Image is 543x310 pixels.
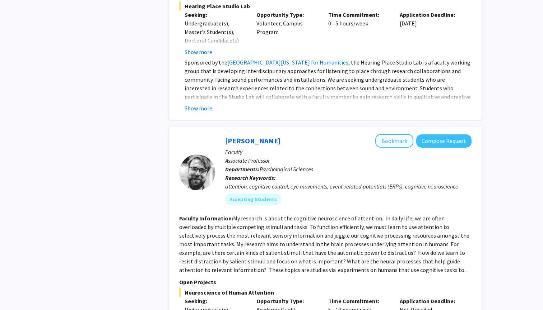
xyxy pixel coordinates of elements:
div: attention, cognitive control, eye movements, event-related potentials (ERPs), cognitive neuroscience [225,182,472,191]
p: Sponsored by the , the Hearing Place Studio Lab is a faculty working group that is developing int... [185,58,472,135]
p: Open Projects [179,278,472,286]
p: Opportunity Type: [256,10,317,19]
a: [PERSON_NAME] [225,136,280,145]
button: Show more [185,48,212,56]
button: Add Nicholas Gaspelin to Bookmarks [375,134,413,148]
p: Seeking: [185,297,246,305]
div: Undergraduate(s), Master's Student(s), Doctoral Candidate(s) (PhD, MD, DMD, PharmD, etc.) [185,19,246,62]
p: Opportunity Type: [256,297,317,305]
iframe: Chat [5,278,31,305]
p: Application Deadline: [400,297,461,305]
div: [DATE] [394,10,466,56]
b: Faculty Information: [179,215,233,222]
p: Application Deadline: [400,10,461,19]
div: 0 - 5 hours/week [323,10,395,56]
p: Associate Professor [225,156,472,165]
span: Psychological Sciences [260,166,313,173]
p: Seeking: [185,10,246,19]
p: Time Commitment: [328,10,389,19]
fg-read-more: My research is about the cognitive neuroscience of attention. In daily life, we are often overloa... [179,215,469,273]
p: Faculty [225,148,472,156]
b: Departments: [225,166,260,173]
span: Neuroscience of Human Attention [179,288,472,297]
b: Research Keywords: [225,174,276,181]
button: Compose Request to Nicholas Gaspelin [416,134,472,148]
div: Volunteer, Campus Program [251,10,323,56]
p: Time Commitment: [328,297,389,305]
a: [GEOGRAPHIC_DATA][US_STATE] for Humanities [227,59,348,66]
mat-chip: Accepting Students [225,194,281,205]
button: Show more [185,104,212,113]
span: Hearing Place Studio Lab [179,2,472,10]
